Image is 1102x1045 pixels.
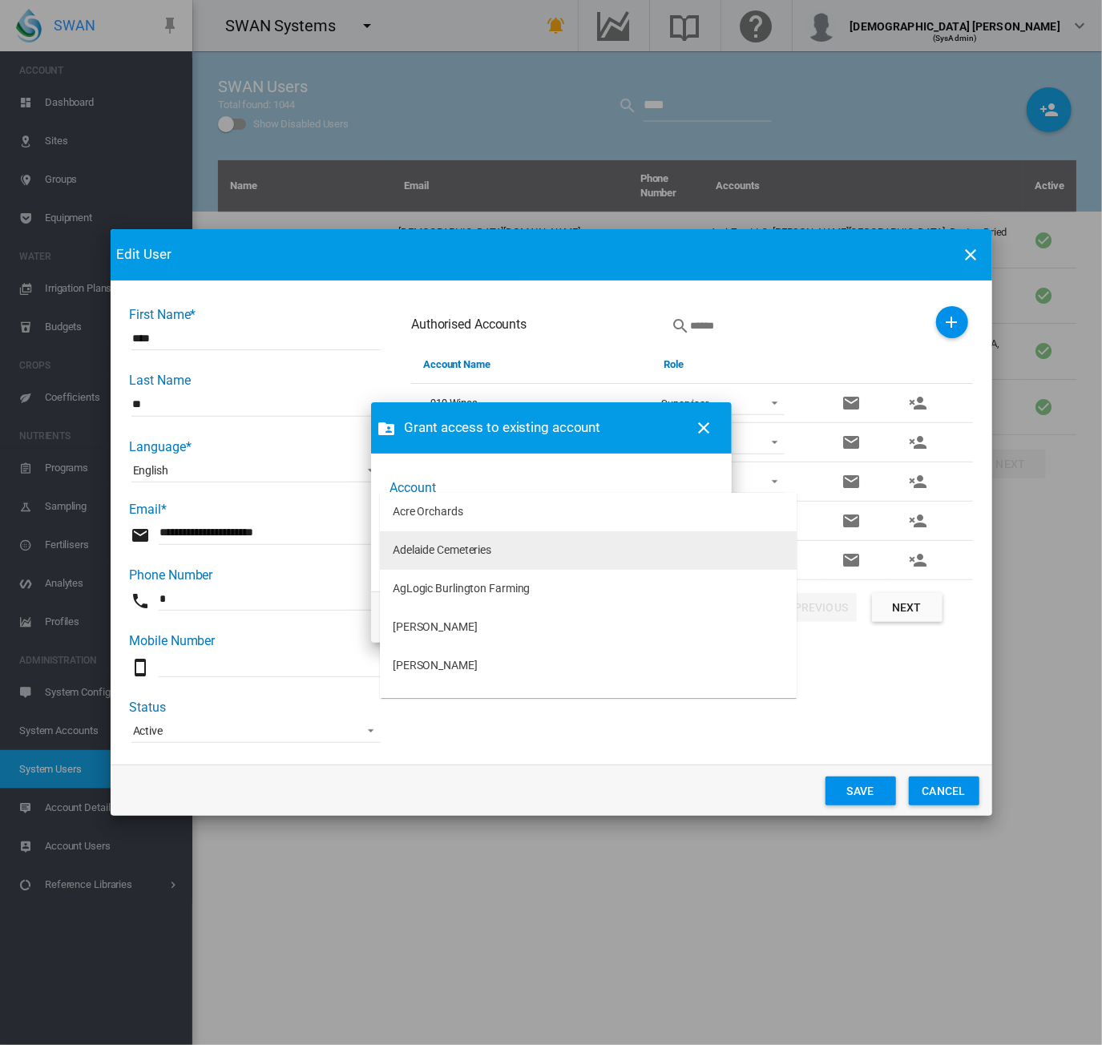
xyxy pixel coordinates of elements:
div: [PERSON_NAME] [393,658,478,674]
div: [PERSON_NAME] [393,619,478,635]
div: Adelaide Cemeteries [393,543,491,559]
div: AgLogic Burlington Farming [393,581,530,597]
div: Alterra Carpenters Beedelup [393,696,530,712]
div: Acre Orchards [393,504,463,520]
